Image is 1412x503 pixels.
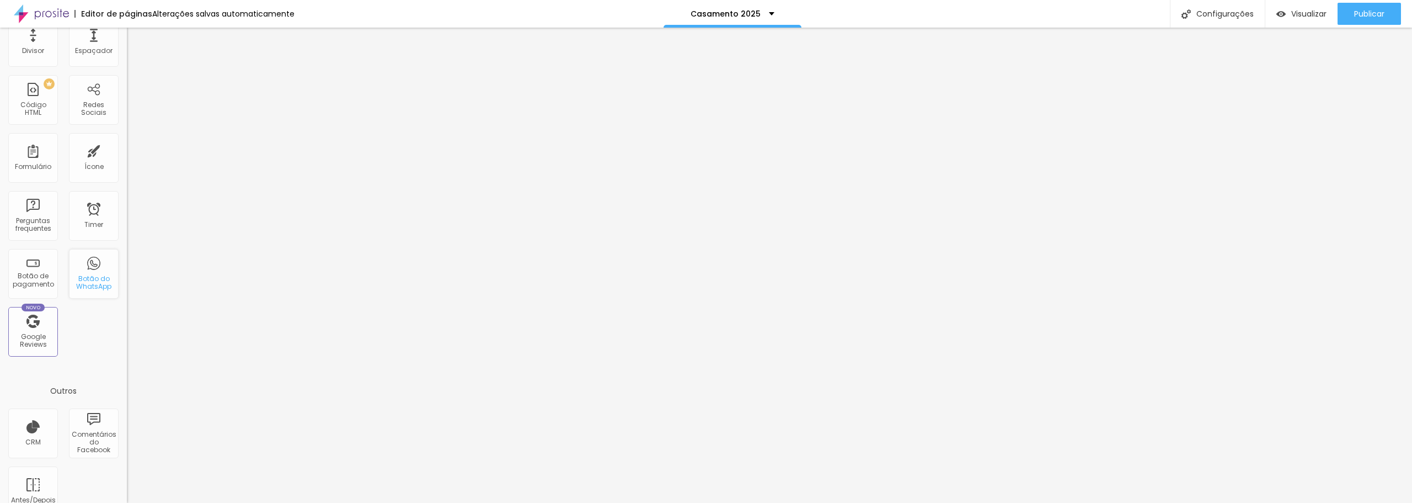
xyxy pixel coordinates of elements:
[75,47,113,55] div: Espaçador
[25,438,41,446] div: CRM
[11,101,55,117] div: Código HTML
[1291,9,1327,18] span: Visualizar
[22,47,44,55] div: Divisor
[11,217,55,233] div: Perguntas frequentes
[1354,9,1384,18] span: Publicar
[691,10,761,18] p: Casamento 2025
[152,10,295,18] div: Alterações salvas automaticamente
[22,304,45,311] div: Novo
[72,431,115,454] div: Comentários do Facebook
[11,333,55,349] div: Google Reviews
[84,163,104,171] div: Ícone
[127,28,1412,503] iframe: Editor
[1181,9,1191,19] img: Icone
[74,10,152,18] div: Editor de páginas
[1265,3,1338,25] button: Visualizar
[84,221,103,229] div: Timer
[1276,9,1286,19] img: view-1.svg
[72,101,115,117] div: Redes Sociais
[1338,3,1401,25] button: Publicar
[11,272,55,288] div: Botão de pagamento
[72,275,115,291] div: Botão do WhatsApp
[15,163,51,171] div: Formulário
